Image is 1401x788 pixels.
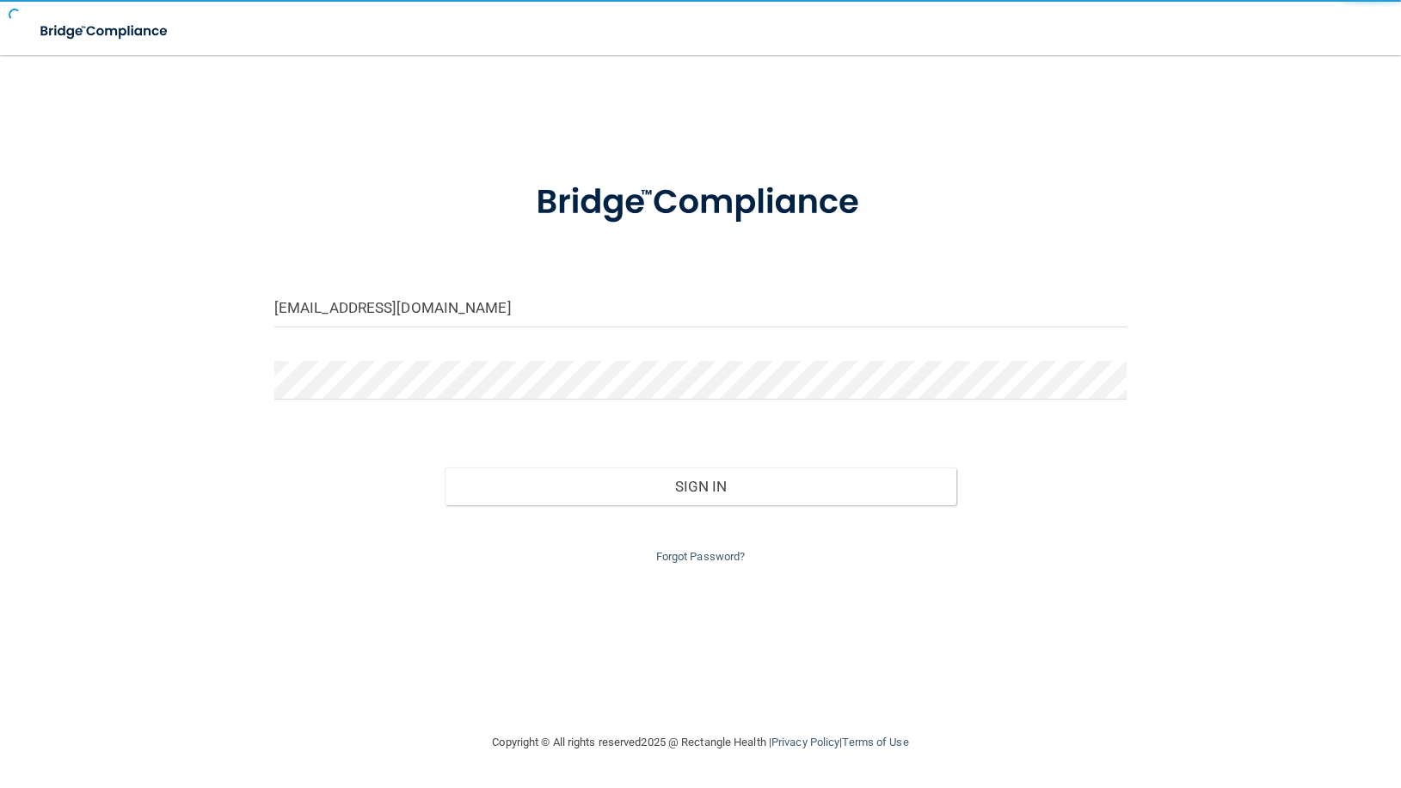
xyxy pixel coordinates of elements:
button: Sign In [445,467,956,505]
img: bridge_compliance_login_screen.278c3ca4.svg [26,14,184,49]
input: Email [274,289,1127,327]
a: Privacy Policy [771,736,839,748]
img: bridge_compliance_login_screen.278c3ca4.svg [501,158,901,247]
div: Copyright © All rights reserved 2025 @ Rectangle Health | | [387,715,1015,770]
a: Terms of Use [842,736,908,748]
a: Forgot Password? [656,550,746,563]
